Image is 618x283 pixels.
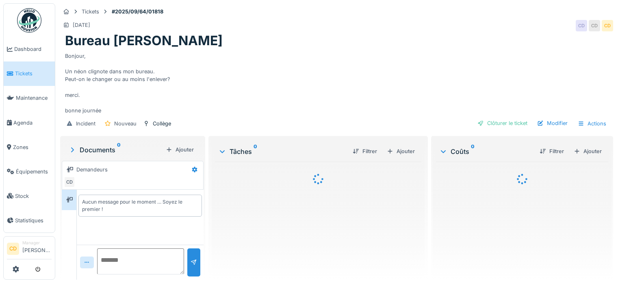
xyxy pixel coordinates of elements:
[82,198,198,213] div: Aucun message pour le moment … Soyez le premier !
[4,37,55,61] a: Dashboard
[602,20,613,31] div: CD
[574,118,610,129] div: Actions
[254,147,257,156] sup: 0
[4,61,55,86] a: Tickets
[218,147,346,156] div: Tâches
[471,147,475,156] sup: 0
[22,240,52,257] li: [PERSON_NAME]
[65,33,223,48] h1: Bureau [PERSON_NAME]
[117,145,121,155] sup: 0
[15,217,52,224] span: Statistiques
[22,240,52,246] div: Manager
[15,70,52,77] span: Tickets
[16,94,52,102] span: Maintenance
[163,144,197,155] div: Ajouter
[68,145,163,155] div: Documents
[15,192,52,200] span: Stock
[534,118,571,129] div: Modifier
[4,159,55,184] a: Équipements
[82,8,99,15] div: Tickets
[589,20,600,31] div: CD
[576,20,587,31] div: CD
[4,135,55,159] a: Zones
[16,168,52,176] span: Équipements
[76,166,108,173] div: Demandeurs
[7,240,52,259] a: CD Manager[PERSON_NAME]
[13,119,52,127] span: Agenda
[570,146,605,157] div: Ajouter
[17,8,41,33] img: Badge_color-CXgf-gQk.svg
[536,146,567,157] div: Filtrer
[13,143,52,151] span: Zones
[4,86,55,110] a: Maintenance
[76,120,95,127] div: Incident
[7,243,19,255] li: CD
[153,120,171,127] div: Collège
[65,49,608,115] div: Bonjour, Un néon clignote dans mon bureau. Peut-on le changer ou au moins l'enlever? merci. bonne...
[108,8,167,15] strong: #2025/09/64/01818
[4,184,55,208] a: Stock
[4,208,55,233] a: Statistiques
[64,176,75,188] div: CD
[14,45,52,53] span: Dashboard
[349,146,380,157] div: Filtrer
[474,118,531,129] div: Clôturer le ticket
[439,147,533,156] div: Coûts
[384,146,418,157] div: Ajouter
[114,120,137,127] div: Nouveau
[4,110,55,135] a: Agenda
[73,21,90,29] div: [DATE]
